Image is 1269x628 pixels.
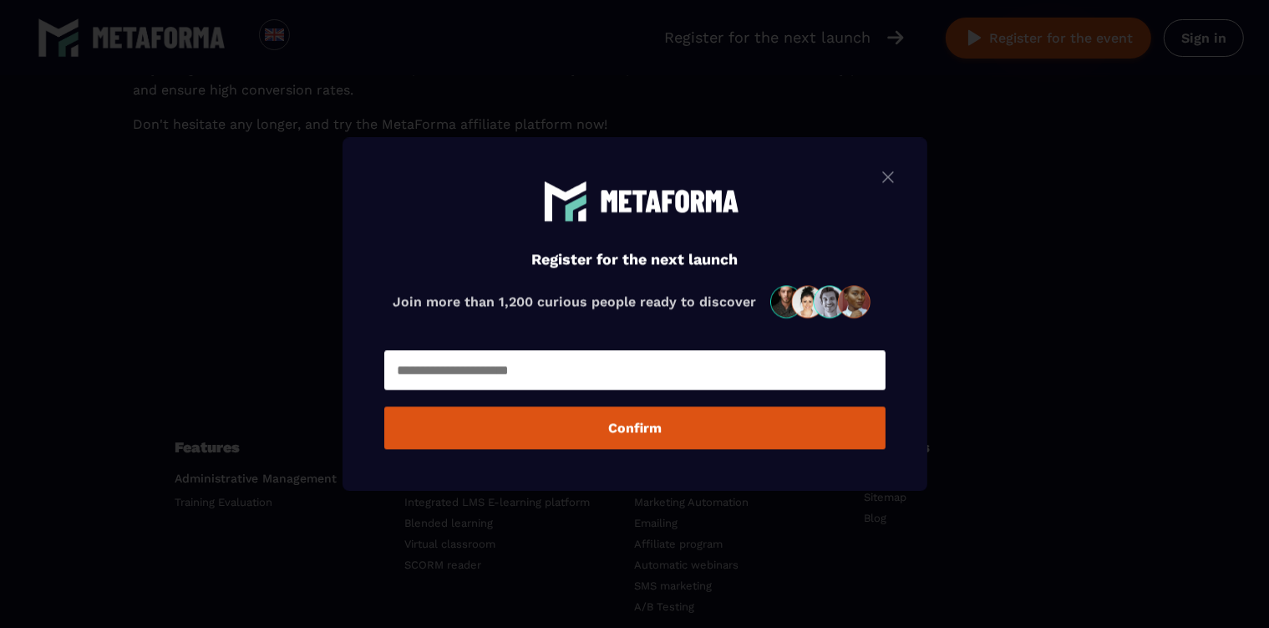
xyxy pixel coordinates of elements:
button: Confirm [384,406,886,449]
p: Join more than 1,200 curious people ready to discover [393,290,756,314]
img: close [878,166,898,187]
img: main logo [530,179,739,222]
img: community-people [764,283,876,319]
h4: Register for the next launch [531,248,738,271]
